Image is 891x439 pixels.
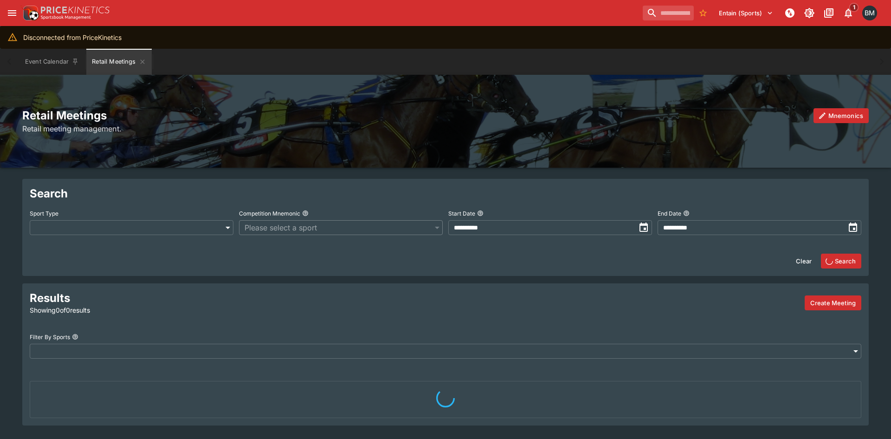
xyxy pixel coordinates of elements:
[30,186,861,201] h2: Search
[22,123,869,134] h6: Retail meeting management.
[30,210,58,217] p: Sport Type
[790,254,817,269] button: Clear
[643,6,694,20] input: search
[86,49,151,75] button: Retail Meetings
[683,210,690,216] button: End Date
[448,210,475,217] p: Start Date
[30,291,297,305] h2: Results
[696,6,710,20] button: No Bookmarks
[845,219,861,236] button: toggle date time picker
[849,3,859,12] span: 1
[820,5,837,21] button: Documentation
[19,49,84,75] button: Event Calendar
[477,210,484,216] button: Start Date
[859,3,880,23] button: Byron Monk
[805,295,861,310] button: Create a new meeting by adding events
[30,333,70,341] p: Filter By Sports
[821,254,861,269] button: Search
[801,5,818,21] button: Toggle light/dark mode
[713,6,779,20] button: Select Tenant
[22,108,869,123] h2: Retail Meetings
[781,5,798,21] button: NOT Connected to PK
[840,5,857,21] button: Notifications
[23,29,122,46] div: Disconnected from PriceKinetics
[635,219,652,236] button: toggle date time picker
[30,305,297,315] p: Showing 0 of 0 results
[41,7,110,13] img: PriceKinetics
[245,222,428,233] span: Please select a sport
[239,210,300,217] p: Competition Mnemonic
[4,5,20,21] button: open drawer
[658,210,681,217] p: End Date
[814,108,869,123] button: Mnemonics
[41,15,91,20] img: Sportsbook Management
[20,4,39,22] img: PriceKinetics Logo
[862,6,877,20] div: Byron Monk
[72,334,78,340] button: Filter By Sports
[302,210,309,216] button: Competition Mnemonic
